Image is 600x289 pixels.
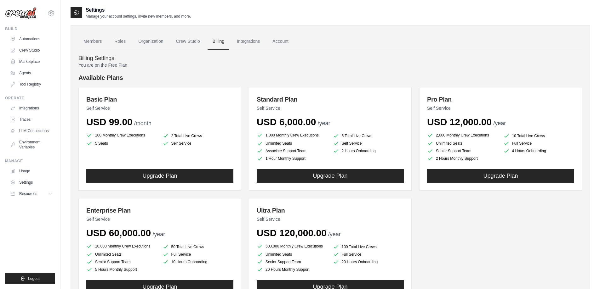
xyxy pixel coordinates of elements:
[5,7,37,19] img: Logo
[86,206,233,215] h3: Enterprise Plan
[427,131,498,139] li: 2,000 Monthly Crew Executions
[503,133,574,139] li: 10 Total Live Crews
[333,140,404,147] li: Self Service
[493,120,506,126] span: /year
[427,95,574,104] h3: Pro Plan
[257,206,404,215] h3: Ultra Plan
[267,33,294,50] a: Account
[427,148,498,154] li: Senior Support Team
[257,251,328,258] li: Unlimited Seats
[328,231,341,237] span: /year
[333,244,404,250] li: 100 Total Live Crews
[152,231,165,237] span: /year
[257,140,328,147] li: Unlimited Seats
[86,14,191,19] p: Manage your account settings, invite new members, and more.
[503,148,574,154] li: 4 Hours Onboarding
[86,6,191,14] h2: Settings
[5,96,55,101] div: Operate
[257,169,404,183] button: Upgrade Plan
[427,117,492,127] span: USD 12,000.00
[333,251,404,258] li: Full Service
[427,155,498,162] li: 2 Hours Monthly Support
[86,259,157,265] li: Senior Support Team
[232,33,265,50] a: Integrations
[8,79,55,89] a: Tool Registry
[134,120,151,126] span: /month
[86,216,233,222] p: Self Service
[8,34,55,44] a: Automations
[86,228,151,238] span: USD 60,000.00
[86,117,133,127] span: USD 99.00
[8,45,55,55] a: Crew Studio
[86,266,157,273] li: 5 Hours Monthly Support
[257,242,328,250] li: 500,000 Monthly Crew Executions
[257,266,328,273] li: 20 Hours Monthly Support
[163,140,234,147] li: Self Service
[78,62,582,68] p: You are on the Free Plan
[427,105,574,111] p: Self Service
[257,117,316,127] span: USD 6,000.00
[5,273,55,284] button: Logout
[78,33,107,50] a: Members
[257,95,404,104] h3: Standard Plan
[257,228,327,238] span: USD 120,000.00
[109,33,131,50] a: Roles
[86,105,233,111] p: Self Service
[208,33,229,50] a: Billing
[86,251,157,258] li: Unlimited Seats
[8,57,55,67] a: Marketplace
[163,133,234,139] li: 2 Total Live Crews
[8,137,55,152] a: Environment Variables
[78,73,582,82] h4: Available Plans
[163,244,234,250] li: 50 Total Live Crews
[257,155,328,162] li: 1 Hour Monthly Support
[503,140,574,147] li: Full Service
[257,148,328,154] li: Associate Support Team
[8,177,55,187] a: Settings
[86,131,157,139] li: 100 Monthly Crew Executions
[257,105,404,111] p: Self Service
[5,158,55,164] div: Manage
[333,259,404,265] li: 20 Hours Onboarding
[317,120,330,126] span: /year
[8,114,55,125] a: Traces
[19,191,37,196] span: Resources
[5,26,55,31] div: Build
[8,68,55,78] a: Agents
[8,166,55,176] a: Usage
[86,169,233,183] button: Upgrade Plan
[171,33,205,50] a: Crew Studio
[78,55,582,62] h4: Billing Settings
[163,259,234,265] li: 10 Hours Onboarding
[163,251,234,258] li: Full Service
[427,169,574,183] button: Upgrade Plan
[257,259,328,265] li: Senior Support Team
[257,216,404,222] p: Self Service
[257,131,328,139] li: 1,000 Monthly Crew Executions
[86,242,157,250] li: 10,000 Monthly Crew Executions
[8,103,55,113] a: Integrations
[427,140,498,147] li: Unlimited Seats
[8,189,55,199] button: Resources
[28,276,40,281] span: Logout
[8,126,55,136] a: LLM Connections
[133,33,168,50] a: Organization
[86,95,233,104] h3: Basic Plan
[333,148,404,154] li: 2 Hours Onboarding
[333,133,404,139] li: 5 Total Live Crews
[86,140,157,147] li: 5 Seats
